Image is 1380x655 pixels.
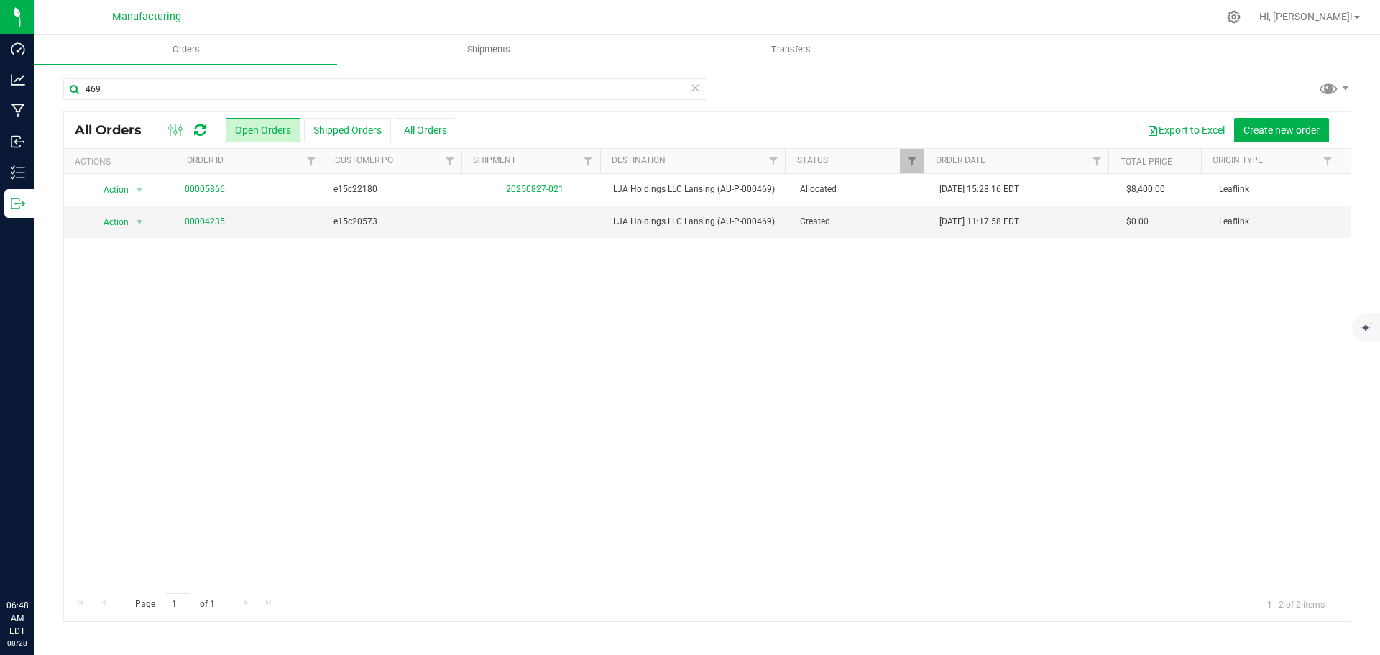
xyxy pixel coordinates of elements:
[1259,11,1353,22] span: Hi, [PERSON_NAME]!
[11,196,25,211] inline-svg: Outbound
[75,122,156,138] span: All Orders
[612,155,666,165] a: Destination
[1316,149,1340,173] a: Filter
[797,155,828,165] a: Status
[1225,10,1243,24] div: Manage settings
[1085,149,1108,173] a: Filter
[576,149,600,173] a: Filter
[304,118,391,142] button: Shipped Orders
[690,78,700,97] span: Clear
[11,134,25,149] inline-svg: Inbound
[11,165,25,180] inline-svg: Inventory
[939,183,1019,196] span: [DATE] 15:28:16 EDT
[1243,124,1320,136] span: Create new order
[900,149,924,173] a: Filter
[14,540,57,583] iframe: Resource center
[640,35,942,65] a: Transfers
[91,212,130,232] span: Action
[1219,215,1342,229] span: Leaflink
[91,180,130,200] span: Action
[438,149,461,173] a: Filter
[6,638,28,649] p: 08/28
[112,11,181,23] span: Manufacturing
[761,149,785,173] a: Filter
[185,183,225,196] a: 00005866
[131,180,149,200] span: select
[752,43,830,56] span: Transfers
[613,215,782,229] span: LJA Holdings LLC Lansing (AU-P-000469)
[939,215,1019,229] span: [DATE] 11:17:58 EDT
[506,184,563,194] a: 20250827-021
[34,35,337,65] a: Orders
[335,155,393,165] a: Customer PO
[1234,118,1329,142] button: Create new order
[395,118,456,142] button: All Orders
[800,183,923,196] span: Allocated
[11,104,25,118] inline-svg: Manufacturing
[1256,593,1336,615] span: 1 - 2 of 2 items
[11,42,25,56] inline-svg: Dashboard
[11,73,25,87] inline-svg: Analytics
[936,155,985,165] a: Order Date
[800,215,923,229] span: Created
[333,183,456,196] span: e15c22180
[226,118,300,142] button: Open Orders
[75,157,170,167] div: Actions
[337,35,640,65] a: Shipments
[123,593,226,615] span: Page of 1
[153,43,219,56] span: Orders
[1126,215,1149,229] span: $0.00
[448,43,530,56] span: Shipments
[1219,183,1342,196] span: Leaflink
[187,155,224,165] a: Order ID
[185,215,225,229] a: 00004235
[63,78,707,100] input: Search Order ID, Destination, Customer PO...
[299,149,323,173] a: Filter
[165,593,190,615] input: 1
[1126,183,1165,196] span: $8,400.00
[473,155,516,165] a: Shipment
[6,599,28,638] p: 06:48 AM EDT
[131,212,149,232] span: select
[1213,155,1263,165] a: Origin Type
[1121,157,1172,167] a: Total Price
[613,183,782,196] span: LJA Holdings LLC Lansing (AU-P-000469)
[333,215,456,229] span: e15c20573
[1138,118,1234,142] button: Export to Excel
